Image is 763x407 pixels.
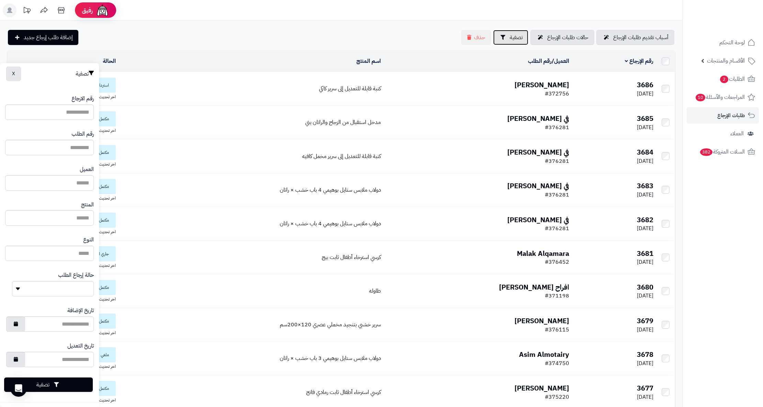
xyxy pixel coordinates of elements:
span: [DATE] [637,292,653,300]
span: #376281 [545,224,569,233]
b: 3683 [637,181,653,191]
b: في [PERSON_NAME] [507,113,569,124]
b: [PERSON_NAME] [515,383,569,393]
b: [PERSON_NAME] [515,80,569,90]
a: دولاب ملابس ستايل بوهيمي 4 باب خشب × راتان [280,219,381,228]
span: [DATE] [637,123,653,132]
a: كنبة قابلة للتعديل إلى سرير مخمل كافيه [302,152,381,160]
span: السلات المتروكة [699,147,745,157]
span: رفيق [82,6,93,14]
span: #376115 [545,326,569,334]
a: كرسي استرخاء أطفال ثابت بيج [322,253,381,261]
a: حالات طلبات الإرجاع [530,30,594,45]
a: اسم المنتج [356,57,381,65]
span: [DATE] [637,90,653,98]
button: X [6,67,21,81]
a: كرسي استرخاء أطفال ثابت رمادي فاتح [306,388,381,396]
a: كنبة قابلة للتعديل إلى سرير كاكي [319,84,381,93]
a: أسباب تقديم طلبات الإرجاع [596,30,674,45]
span: 2 [720,76,728,83]
span: طلبات الإرجاع [717,111,745,120]
div: Open Intercom Messenger [10,380,27,397]
label: تاريخ التعديل [67,342,94,350]
button: تصفية [493,30,528,45]
span: #374750 [545,359,569,368]
button: حذف [461,30,491,45]
span: الأقسام والمنتجات [707,56,745,66]
b: 3685 [637,113,653,124]
a: العملاء [687,125,759,142]
label: رقم الطلب [71,130,94,138]
span: [DATE] [637,157,653,165]
span: حالات طلبات الإرجاع [547,33,588,42]
b: 3678 [637,349,653,360]
span: [DATE] [637,326,653,334]
a: دولاب ملابس ستايل بوهيمي 3 باب خشب × راتان [280,354,381,362]
span: العملاء [730,129,744,138]
span: X [12,70,15,78]
a: السلات المتروكة382 [687,144,759,160]
span: 10 [696,94,705,101]
label: العميل [80,166,94,173]
a: إضافة طلب إرجاع جديد [8,30,78,45]
a: الطلبات2 [687,71,759,87]
span: تصفية [510,33,523,42]
b: 3684 [637,147,653,157]
label: المنتج [81,201,94,209]
span: المراجعات والأسئلة [695,92,745,102]
span: #376281 [545,191,569,199]
span: أسباب تقديم طلبات الإرجاع [613,33,668,42]
b: [PERSON_NAME] [515,316,569,326]
h3: تصفية [76,70,94,77]
label: حالة إرجاع الطلب [58,271,94,279]
a: المراجعات والأسئلة10 [687,89,759,105]
a: دولاب ملابس ستايل بوهيمي 4 باب خشب × راتان [280,186,381,194]
b: Asim Almotairy [519,349,569,360]
a: طاوله [369,287,381,295]
span: #371198 [545,292,569,300]
label: تاريخ الإضافة [67,307,94,315]
span: مدخل استقبال من الزجاج والراتان بني [305,118,381,126]
span: #376281 [545,157,569,165]
label: رقم الارجاع [71,95,94,103]
button: تصفية [4,377,93,392]
span: #376452 [545,258,569,266]
b: 3679 [637,316,653,326]
td: / [384,51,572,72]
b: 3681 [637,248,653,259]
span: #372756 [545,90,569,98]
b: 3682 [637,215,653,225]
b: Malak Alqamara [517,248,569,259]
b: 3677 [637,383,653,393]
b: في [PERSON_NAME] [507,147,569,157]
span: 382 [700,148,712,156]
img: logo-2.png [716,19,756,34]
b: 3686 [637,80,653,90]
span: الطلبات [719,74,745,84]
span: [DATE] [637,359,653,368]
a: رقم الإرجاع [625,57,653,65]
img: ai-face.png [96,3,109,17]
span: [DATE] [637,191,653,199]
b: في [PERSON_NAME] [507,181,569,191]
a: العميل [554,57,569,65]
a: سرير خشبي بتنجيد مخملي عصري 120×200سم [280,320,381,329]
b: في [PERSON_NAME] [507,215,569,225]
a: طلبات الإرجاع [687,107,759,124]
a: لوحة التحكم [687,34,759,51]
span: #376281 [545,123,569,132]
span: حذف [474,33,485,42]
span: [DATE] [637,393,653,401]
span: [DATE] [637,224,653,233]
b: افراح [PERSON_NAME] [499,282,569,292]
span: [DATE] [637,258,653,266]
